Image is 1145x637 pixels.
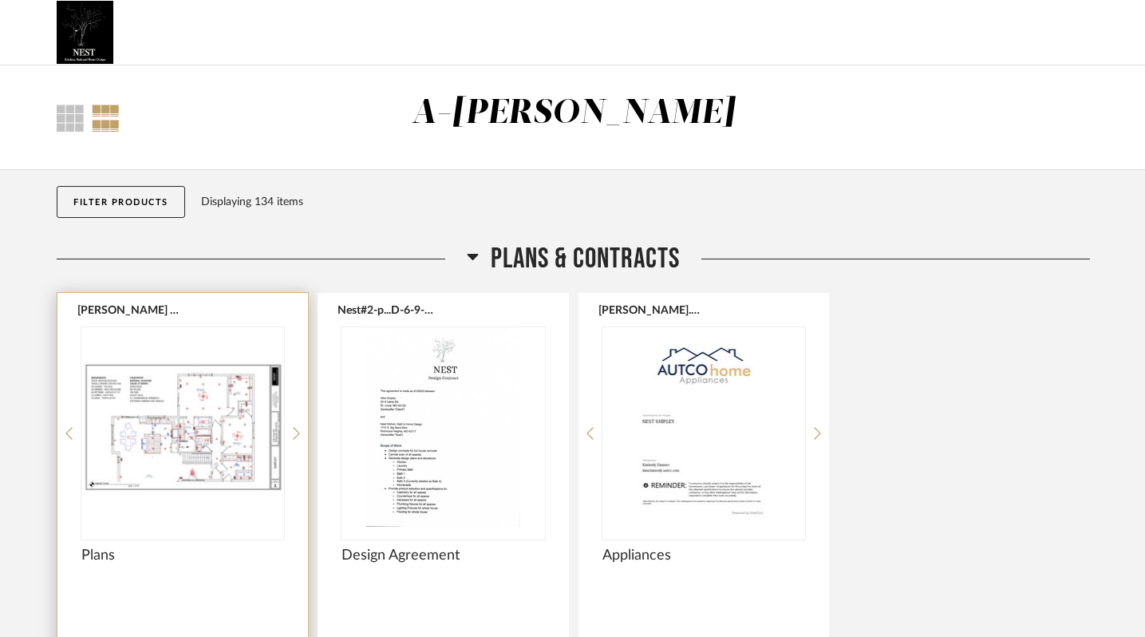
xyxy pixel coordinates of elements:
img: undefined [342,327,544,527]
button: Nest#2-p...D-6-9-25.pdf [338,303,439,316]
div: 0 [342,327,544,527]
button: [PERSON_NAME].pdf [598,303,700,316]
span: Appliances [602,547,805,564]
span: Design Agreement [342,547,544,564]
div: 0 [81,327,284,527]
img: 66686036-b6c6-4663-8f7f-c6259b213059.jpg [57,1,113,65]
div: A-[PERSON_NAME] [412,97,735,130]
div: 0 [602,327,805,527]
span: Plans & Contracts [491,242,680,276]
div: Displaying 134 items [201,193,1083,211]
span: Plans [81,547,284,564]
img: undefined [602,327,805,527]
button: Filter Products [57,186,185,218]
button: [PERSON_NAME] [DATE].pdf [77,303,179,316]
img: undefined [81,327,284,527]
